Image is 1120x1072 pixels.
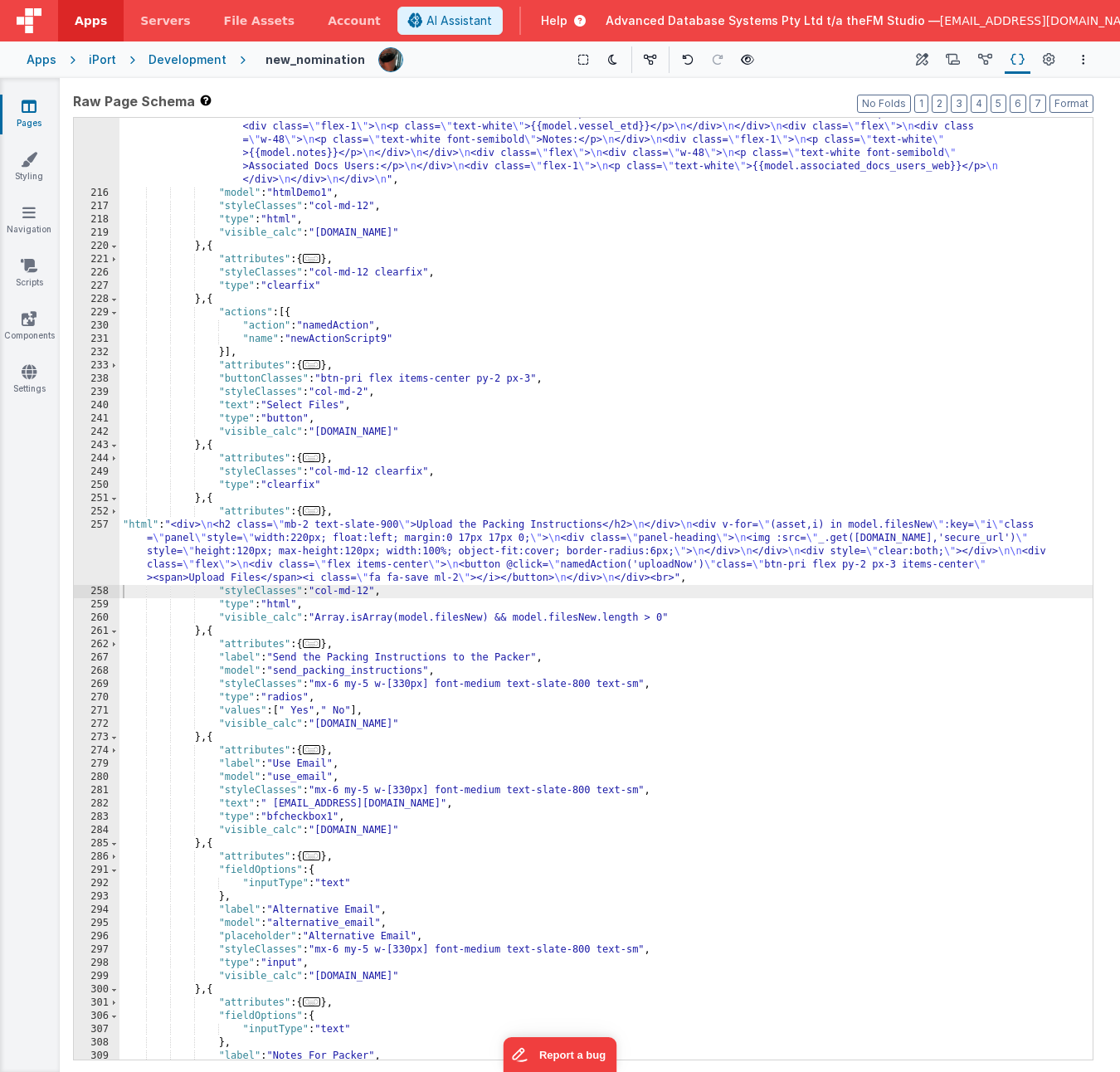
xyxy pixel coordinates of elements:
div: 259 [74,598,119,612]
div: 268 [74,665,119,678]
div: 219 [74,227,119,240]
div: 279 [74,758,119,771]
div: iPort [89,51,116,68]
div: 221 [74,253,119,266]
div: 261 [74,625,119,638]
div: 300 [74,983,119,996]
button: 3 [951,95,967,113]
div: 241 [74,412,119,426]
span: ... [303,506,321,515]
div: 231 [74,333,119,346]
div: 244 [74,452,119,465]
button: 6 [1010,95,1026,113]
button: Options [1074,50,1093,70]
div: 272 [74,718,119,731]
div: 281 [74,784,119,797]
div: 217 [74,200,119,213]
button: AI Assistant [397,7,503,35]
div: 267 [74,651,119,665]
iframe: Marker.io feedback button [504,1037,617,1072]
span: File Assets [224,12,295,29]
div: 285 [74,837,119,850]
div: 240 [74,399,119,412]
div: 270 [74,691,119,704]
button: No Folds [857,95,911,113]
div: 294 [74,904,119,917]
button: 7 [1030,95,1046,113]
span: ... [303,360,321,369]
span: Advanced Database Systems Pty Ltd t/a theFM Studio — [606,12,940,29]
div: 271 [74,704,119,718]
span: ... [303,745,321,754]
div: 260 [74,612,119,625]
span: Apps [75,12,107,29]
div: 307 [74,1023,119,1036]
div: 216 [74,187,119,200]
div: 230 [74,319,119,333]
div: 295 [74,917,119,930]
div: 233 [74,359,119,373]
span: AI Assistant [426,12,492,29]
div: 291 [74,864,119,877]
div: 284 [74,824,119,837]
div: 306 [74,1010,119,1023]
div: 242 [74,426,119,439]
div: 227 [74,280,119,293]
div: 249 [74,465,119,479]
div: 239 [74,386,119,399]
span: ... [303,851,321,860]
span: ... [303,254,321,263]
div: 297 [74,943,119,957]
button: 4 [971,95,987,113]
img: 51bd7b176fb848012b2e1c8b642a23b7 [379,48,402,71]
span: ... [303,639,321,648]
div: 280 [74,771,119,784]
button: Format [1049,95,1093,113]
span: ... [303,997,321,1006]
div: 274 [74,744,119,758]
div: 232 [74,346,119,359]
div: 257 [74,519,119,585]
div: 283 [74,811,119,824]
div: 220 [74,240,119,253]
div: Apps [27,51,56,68]
div: 262 [74,638,119,651]
div: 258 [74,585,119,598]
div: 286 [74,850,119,864]
div: 293 [74,890,119,904]
div: 218 [74,213,119,227]
div: 273 [74,731,119,744]
button: 1 [914,95,928,113]
div: Development [149,51,226,68]
button: 2 [932,95,947,113]
div: 301 [74,996,119,1010]
div: 269 [74,678,119,691]
div: 296 [74,930,119,943]
div: 228 [74,293,119,306]
div: 292 [74,877,119,890]
div: 309 [74,1050,119,1063]
div: 229 [74,306,119,319]
div: 299 [74,970,119,983]
div: 298 [74,957,119,970]
button: 5 [991,95,1006,113]
div: 238 [74,373,119,386]
div: 308 [74,1036,119,1050]
h4: new_nomination [265,53,365,66]
div: 250 [74,479,119,492]
span: Servers [140,12,190,29]
span: Raw Page Schema [73,91,195,111]
div: 252 [74,505,119,519]
div: 282 [74,797,119,811]
span: Help [541,12,567,29]
div: 243 [74,439,119,452]
div: 226 [74,266,119,280]
span: ... [303,453,321,462]
div: 251 [74,492,119,505]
